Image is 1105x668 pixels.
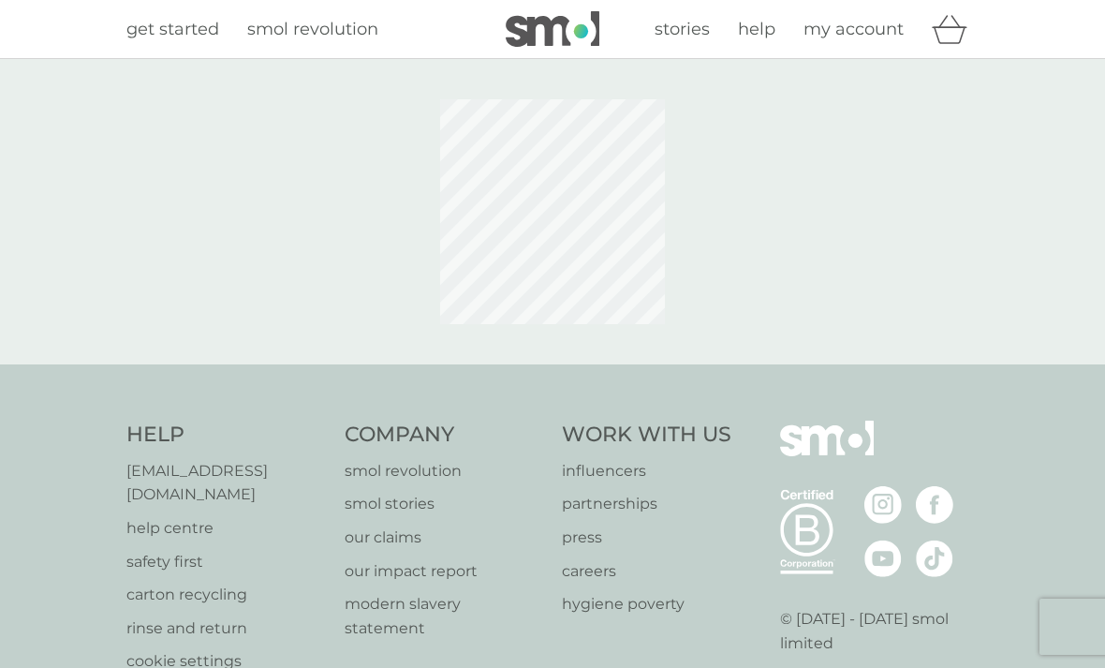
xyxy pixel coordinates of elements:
[864,540,902,577] img: visit the smol Youtube page
[345,421,544,450] h4: Company
[864,486,902,524] img: visit the smol Instagram page
[932,10,979,48] div: basket
[738,19,775,39] span: help
[780,607,980,655] p: © [DATE] - [DATE] smol limited
[562,459,731,483] a: influencers
[803,19,904,39] span: my account
[126,459,326,507] a: [EMAIL_ADDRESS][DOMAIN_NAME]
[916,540,953,577] img: visit the smol Tiktok page
[506,11,599,47] img: smol
[655,16,710,43] a: stories
[803,16,904,43] a: my account
[126,16,219,43] a: get started
[780,421,874,484] img: smol
[655,19,710,39] span: stories
[126,421,326,450] h4: Help
[247,16,378,43] a: smol revolution
[562,492,731,516] a: partnerships
[247,19,378,39] span: smol revolution
[126,550,326,574] a: safety first
[738,16,775,43] a: help
[345,492,544,516] a: smol stories
[345,459,544,483] a: smol revolution
[562,559,731,584] a: careers
[916,486,953,524] img: visit the smol Facebook page
[126,516,326,541] a: help centre
[345,592,544,640] a: modern slavery statement
[562,421,731,450] h4: Work With Us
[126,19,219,39] span: get started
[345,559,544,584] a: our impact report
[562,592,731,616] a: hygiene poverty
[126,583,326,607] a: carton recycling
[126,616,326,641] a: rinse and return
[562,526,731,550] a: press
[345,526,544,550] a: our claims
